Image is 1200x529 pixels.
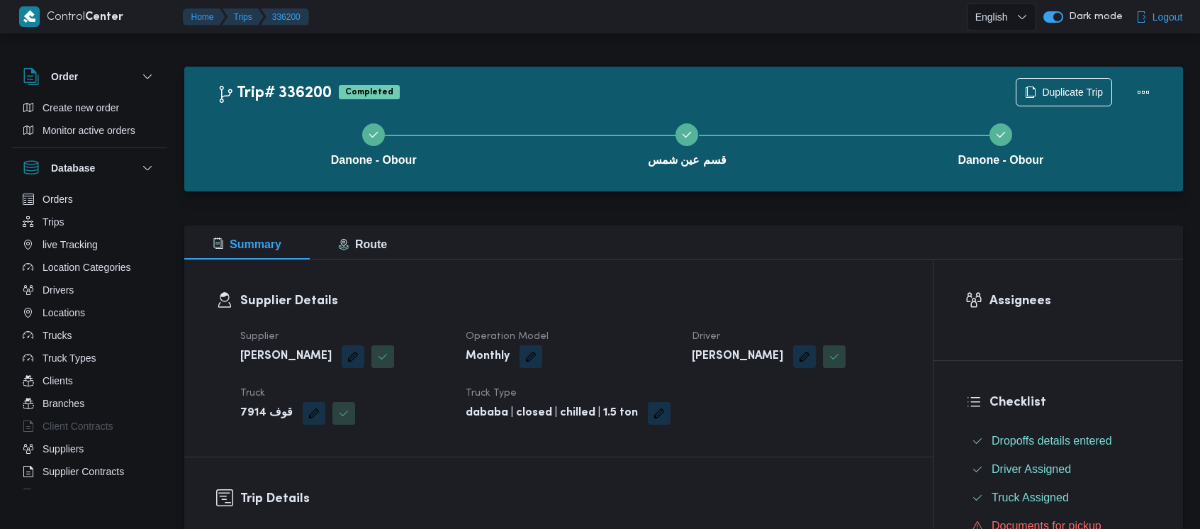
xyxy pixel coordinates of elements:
[368,129,379,140] svg: Step 1 is complete
[692,332,720,341] span: Driver
[966,458,1151,481] button: Driver Assigned
[17,392,162,415] button: Branches
[992,435,1112,447] span: Dropoffs details entered
[43,327,72,344] span: Trucks
[958,152,1043,169] span: Danone - Obour
[995,129,1006,140] svg: Step 3 is complete
[345,88,393,96] b: Completed
[23,160,156,177] button: Database
[217,106,530,180] button: Danone - Obour
[261,9,309,26] button: 336200
[17,415,162,438] button: Client Contracts
[43,372,73,389] span: Clients
[966,486,1151,509] button: Truck Assigned
[240,389,265,398] span: Truck
[648,152,727,169] span: قسم عين شمس
[692,348,783,365] b: [PERSON_NAME]
[1016,78,1112,106] button: Duplicate Trip
[992,463,1071,475] span: Driver Assigned
[43,304,85,321] span: Locations
[240,405,293,422] b: 7914 قوف
[17,211,162,233] button: Trips
[43,282,74,299] span: Drivers
[1129,78,1157,106] button: Actions
[17,369,162,392] button: Clients
[17,347,162,369] button: Truck Types
[681,129,692,140] svg: Step 2 is complete
[19,6,40,27] img: X8yXhbKr1z7QwAAAABJRU5ErkJggg==
[43,486,78,503] span: Devices
[85,12,123,23] b: Center
[43,213,65,230] span: Trips
[992,491,1069,503] span: Truck Assigned
[43,418,113,435] span: Client Contracts
[466,348,510,365] b: Monthly
[1130,3,1189,31] button: Logout
[183,9,225,26] button: Home
[17,119,162,142] button: Monitor active orders
[11,188,167,495] div: Database
[43,463,124,480] span: Supplier Contracts
[530,106,843,180] button: قسم عين شمس
[17,188,162,211] button: Orders
[989,291,1151,311] h3: Assignees
[17,483,162,506] button: Devices
[43,191,73,208] span: Orders
[1063,11,1123,23] span: Dark mode
[43,395,84,412] span: Branches
[240,332,279,341] span: Supplier
[17,256,162,279] button: Location Categories
[466,332,549,341] span: Operation Model
[17,233,162,256] button: live Tracking
[240,348,332,365] b: [PERSON_NAME]
[844,106,1157,180] button: Danone - Obour
[338,238,387,250] span: Route
[466,405,638,422] b: dababa | closed | chilled | 1.5 ton
[989,393,1151,412] h3: Checklist
[43,440,84,457] span: Suppliers
[17,324,162,347] button: Trucks
[17,438,162,460] button: Suppliers
[992,489,1069,506] span: Truck Assigned
[17,301,162,324] button: Locations
[331,152,417,169] span: Danone - Obour
[240,489,901,508] h3: Trip Details
[43,99,119,116] span: Create new order
[466,389,517,398] span: Truck Type
[11,96,167,147] div: Order
[17,460,162,483] button: Supplier Contracts
[1042,84,1103,101] span: Duplicate Trip
[43,236,98,253] span: live Tracking
[17,96,162,119] button: Create new order
[43,122,135,139] span: Monitor active orders
[51,160,95,177] h3: Database
[992,461,1071,478] span: Driver Assigned
[23,68,156,85] button: Order
[966,430,1151,452] button: Dropoffs details entered
[339,85,400,99] span: Completed
[240,291,901,311] h3: Supplier Details
[17,279,162,301] button: Drivers
[43,259,131,276] span: Location Categories
[43,350,96,367] span: Truck Types
[992,433,1112,450] span: Dropoffs details entered
[51,68,78,85] h3: Order
[213,238,281,250] span: Summary
[217,84,332,103] h2: Trip# 336200
[223,9,264,26] button: Trips
[1153,9,1183,26] span: Logout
